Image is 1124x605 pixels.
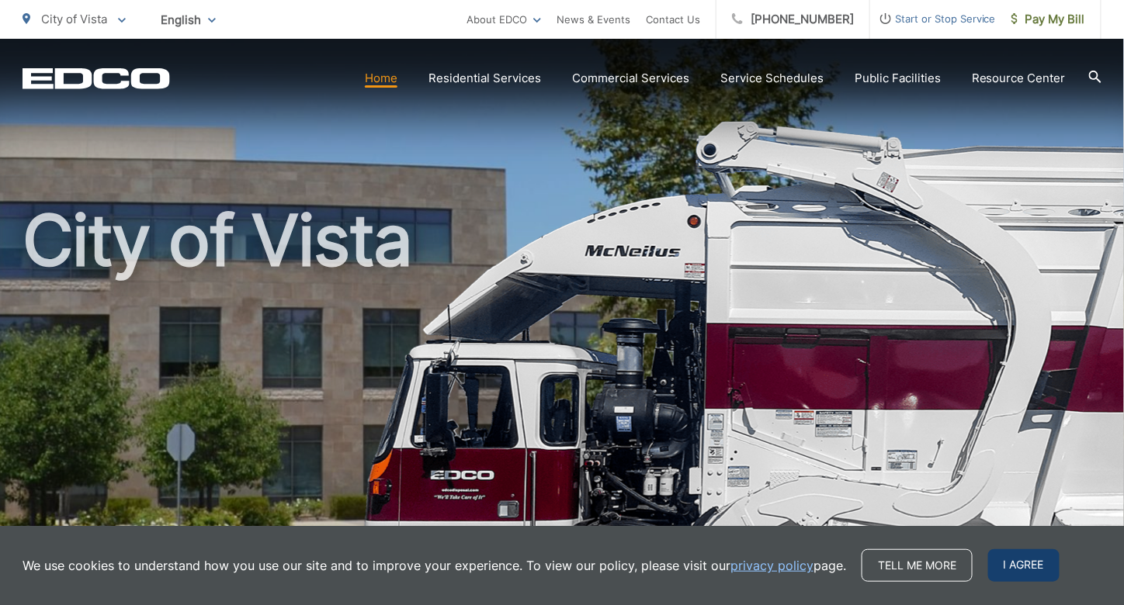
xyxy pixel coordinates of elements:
span: Pay My Bill [1011,10,1085,29]
a: Tell me more [862,549,973,582]
span: City of Vista [41,12,107,26]
a: privacy policy [730,556,814,575]
a: Contact Us [646,10,700,29]
a: Home [365,69,397,88]
a: Service Schedules [720,69,824,88]
span: English [149,6,227,33]
a: Residential Services [428,69,541,88]
a: Commercial Services [572,69,689,88]
span: I agree [988,549,1060,582]
p: We use cookies to understand how you use our site and to improve your experience. To view our pol... [23,556,846,575]
a: About EDCO [467,10,541,29]
a: News & Events [557,10,630,29]
a: EDCD logo. Return to the homepage. [23,67,170,89]
a: Public Facilities [855,69,941,88]
a: Resource Center [972,69,1066,88]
